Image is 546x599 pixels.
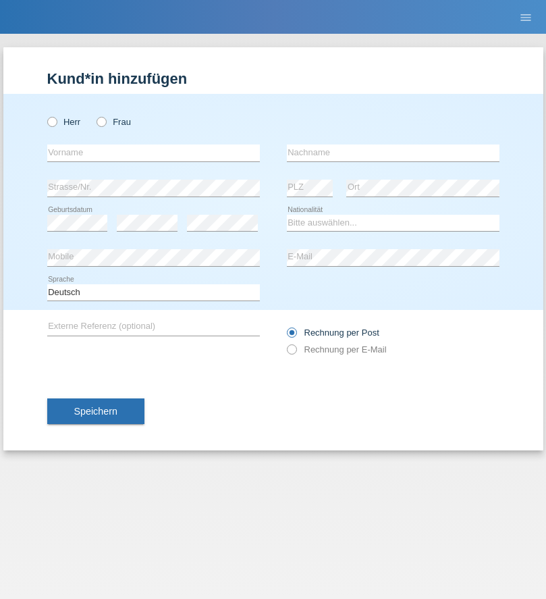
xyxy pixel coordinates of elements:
[287,328,379,338] label: Rechnung per Post
[287,344,387,355] label: Rechnung per E-Mail
[97,117,105,126] input: Frau
[287,328,296,344] input: Rechnung per Post
[519,11,533,24] i: menu
[287,344,296,361] input: Rechnung per E-Mail
[47,70,499,87] h1: Kund*in hinzufügen
[74,406,117,417] span: Speichern
[512,13,539,21] a: menu
[47,117,81,127] label: Herr
[47,398,144,424] button: Speichern
[97,117,131,127] label: Frau
[47,117,56,126] input: Herr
